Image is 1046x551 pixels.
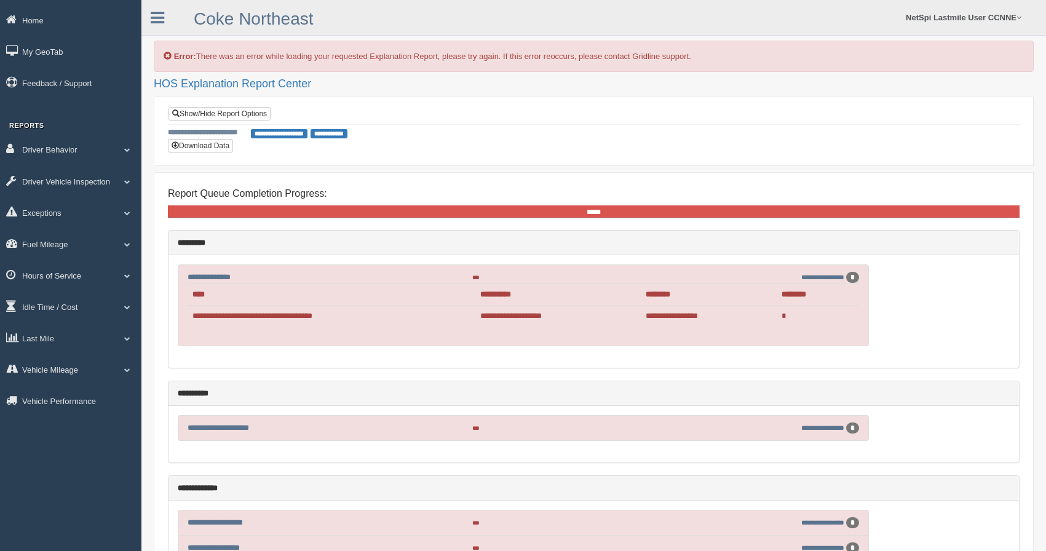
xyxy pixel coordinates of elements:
[154,41,1034,72] div: There was an error while loading your requested Explanation Report, please try again. If this err...
[168,107,271,121] a: Show/Hide Report Options
[174,52,196,61] b: Error:
[168,139,233,153] button: Download Data
[154,78,1034,90] h2: HOS Explanation Report Center
[194,9,314,28] a: Coke Northeast
[168,188,1020,199] h4: Report Queue Completion Progress:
